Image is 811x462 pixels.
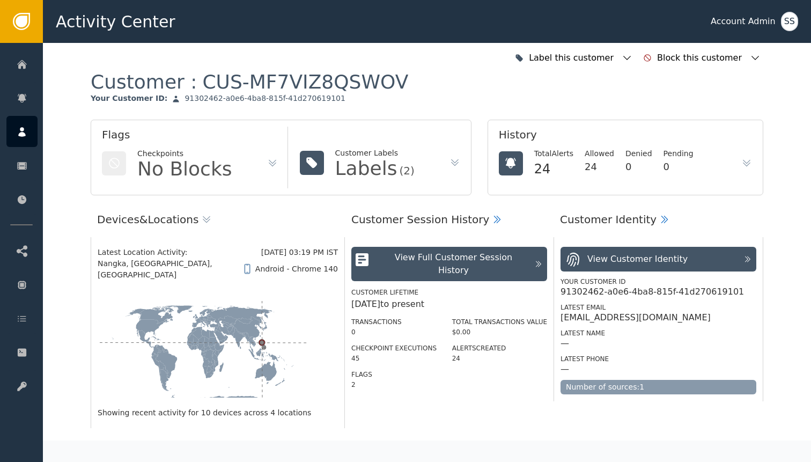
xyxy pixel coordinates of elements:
div: Your Customer ID [561,277,756,287]
label: Checkpoint Executions [351,344,437,352]
div: 45 [351,354,437,363]
div: Android - Chrome 140 [255,263,338,275]
div: Pending [663,148,694,159]
div: — [561,338,569,349]
div: Customer Labels [335,148,415,159]
div: [DATE] 03:19 PM IST [261,247,338,258]
div: Latest Phone [561,354,756,364]
div: Latest Name [561,328,756,338]
div: Label this customer [529,52,616,64]
label: Total Transactions Value [452,318,547,326]
div: Denied [625,148,652,159]
button: View Customer Identity [561,247,756,272]
div: Latest Location Activity: [98,247,261,258]
div: Latest Email [561,303,756,312]
div: Your Customer ID : [91,94,167,104]
div: Allowed [585,148,614,159]
div: History [499,127,752,148]
div: Account Admin [711,15,776,28]
button: Block this customer [640,46,763,70]
div: Customer Session History [351,211,489,228]
div: Flags [102,127,278,148]
div: (2) [399,165,414,176]
span: Nangka, [GEOGRAPHIC_DATA], [GEOGRAPHIC_DATA] [98,258,242,281]
div: 2 [351,380,437,390]
label: Alerts Created [452,344,506,352]
button: View Full Customer Session History [351,247,547,281]
div: Total Alerts [534,148,573,159]
span: Activity Center [56,10,175,34]
label: Transactions [351,318,402,326]
div: Checkpoints [137,148,232,159]
div: Customer : [91,70,408,94]
div: 0 [663,159,694,174]
div: CUS-MF7VIZ8QSWOV [202,70,408,94]
button: Label this customer [512,46,635,70]
div: 0 [625,159,652,174]
div: 24 [452,354,547,363]
div: — [561,364,569,375]
div: View Full Customer Session History [378,251,529,277]
div: Customer Identity [560,211,657,228]
div: [DATE] to present [351,298,547,311]
div: No Blocks [137,159,232,179]
label: Flags [351,371,372,378]
div: Block this customer [657,52,744,64]
div: [EMAIL_ADDRESS][DOMAIN_NAME] [561,312,711,323]
div: 24 [534,159,573,179]
div: 0 [351,327,437,337]
div: 24 [585,159,614,174]
div: View Customer Identity [587,253,688,266]
div: Labels [335,159,397,178]
div: 91302462-a0e6-4ba8-815f-41d270619101 [185,94,345,104]
label: Customer Lifetime [351,289,418,296]
div: Number of sources: 1 [561,380,756,394]
button: SS [781,12,798,31]
div: Showing recent activity for 10 devices across 4 locations [98,407,338,419]
div: 91302462-a0e6-4ba8-815f-41d270619101 [561,287,744,297]
div: Devices & Locations [97,211,198,228]
div: $0.00 [452,327,547,337]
